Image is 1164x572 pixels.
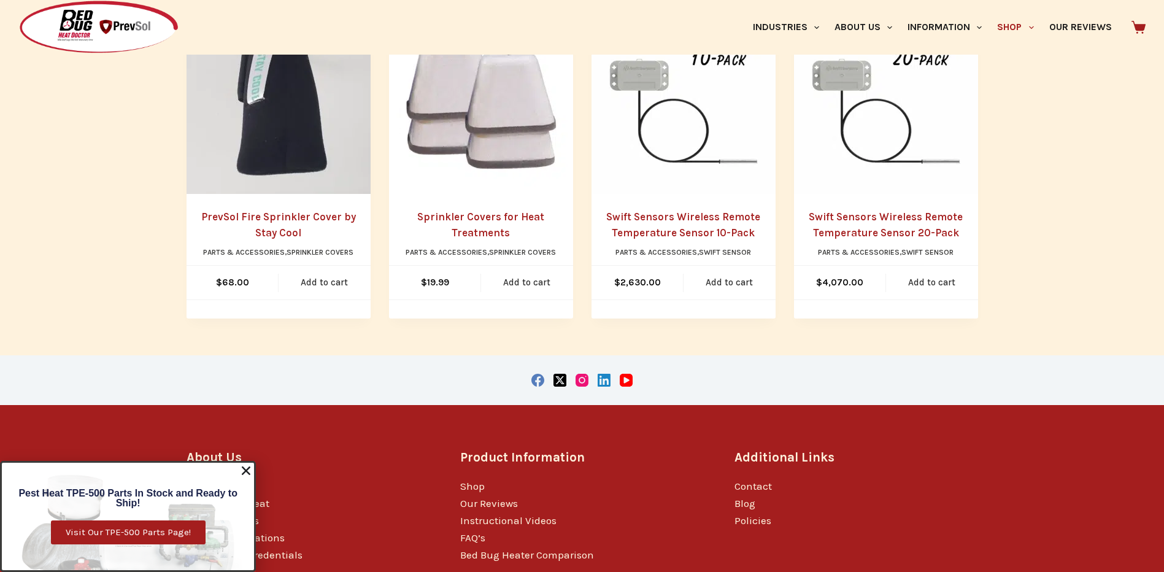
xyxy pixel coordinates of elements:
[203,247,353,259] li: ,
[734,480,772,492] a: Contact
[187,448,430,467] h3: About Us
[460,480,485,492] a: Shop
[10,5,47,42] button: Open LiveChat chat widget
[279,266,371,300] a: Add to cart: “PrevSol Fire Sprinkler Cover by Stay Cool”
[531,374,544,387] a: Facebook
[576,374,588,387] a: Instagram
[809,211,963,239] a: Swift Sensors Wireless Remote Temperature Sensor 20-Pack
[216,277,222,288] span: $
[287,248,353,257] a: Sprinkler Covers
[51,520,206,544] a: Visit Our TPE-500 Parts Page!
[794,10,978,194] a: Swift Sensors Wireless Remote Temperature Sensor 20-Pack
[615,247,751,259] li: ,
[389,10,573,194] img: Sprinkler head cover being attached
[592,10,776,194] a: Swift Sensors Wireless Remote Temperature Sensor 10-Pack
[734,448,978,467] h3: Additional Links
[460,448,704,467] h3: Product Information
[240,465,252,477] a: Close
[615,248,697,257] a: Parts & Accessories
[460,549,594,561] a: Bed Bug Heater Comparison
[201,211,356,239] a: PrevSol Fire Sprinkler Cover by Stay Cool
[406,247,556,259] li: ,
[66,528,191,537] span: Visit Our TPE-500 Parts Page!
[598,374,611,387] a: LinkedIn
[818,247,954,259] li: ,
[794,10,978,194] img: Swift Sensors gateway
[216,277,249,288] bdi: 68.00
[620,374,633,387] a: YouTube
[187,10,371,194] a: PrevSol Fire Sprinkler Cover by Stay Cool
[417,211,544,239] a: Sprinkler Covers for Heat Treatments
[553,374,566,387] a: X (Twitter)
[901,248,954,257] a: Swift Sensor
[734,514,771,527] a: Policies
[421,277,449,288] bdi: 19.99
[460,531,485,544] a: FAQ’s
[816,277,863,288] bdi: 4,070.00
[614,277,620,288] span: $
[389,10,573,194] a: Sprinkler Covers for Heat Treatments
[460,514,557,527] a: Instructional Videos
[614,277,661,288] bdi: 2,630.00
[886,266,978,300] a: Add to cart: “Swift Sensors Wireless Remote Temperature Sensor 20-Pack”
[592,10,776,194] img: Swift Sensors gateway
[489,248,556,257] a: Sprinkler Covers
[460,497,518,509] a: Our Reviews
[606,211,760,239] a: Swift Sensors Wireless Remote Temperature Sensor 10-Pack
[481,266,573,300] a: Add to cart: “Sprinkler Covers for Heat Treatments”
[734,497,755,509] a: Blog
[406,248,487,257] a: Parts & Accessories
[818,248,900,257] a: Parts & Accessories
[203,248,285,257] a: Parts & Accessories
[421,277,427,288] span: $
[684,266,776,300] a: Add to cart: “Swift Sensors Wireless Remote Temperature Sensor 10-Pack”
[8,489,248,508] h6: Pest Heat TPE-500 Parts In Stock and Ready to Ship!
[816,277,822,288] span: $
[699,248,751,257] a: Swift Sensor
